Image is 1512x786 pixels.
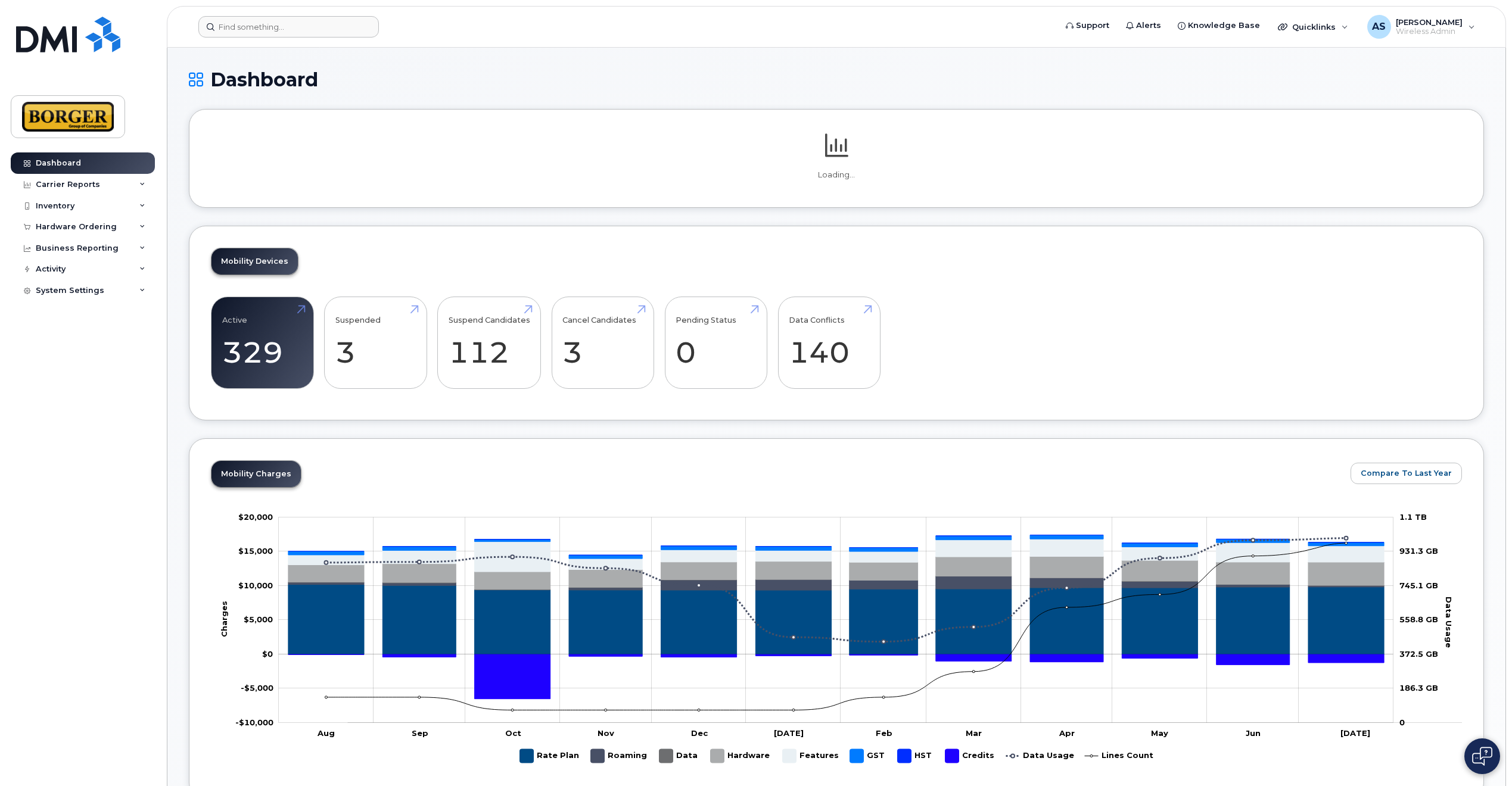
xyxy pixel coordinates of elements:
g: Data Usage [1006,744,1074,768]
tspan: $10,000 [238,581,273,590]
g: $0 [238,512,273,522]
tspan: Mar [966,728,982,738]
tspan: 372.5 GB [1399,649,1438,659]
tspan: Feb [876,728,892,738]
g: GST [850,744,886,768]
a: Suspended 3 [335,304,416,382]
g: Roaming [288,576,1384,590]
button: Compare To Last Year [1351,463,1462,484]
g: $0 [235,718,273,727]
g: Rate Plan [520,744,579,768]
tspan: 558.8 GB [1399,615,1438,624]
tspan: 1.1 TB [1399,512,1427,522]
g: Legend [520,744,1153,768]
tspan: Sep [412,728,428,738]
g: $0 [244,615,273,624]
g: Data [659,744,699,768]
g: Credits [945,744,994,768]
tspan: Nov [598,728,614,738]
g: Roaming [591,744,648,768]
tspan: 0 [1399,718,1405,727]
g: $0 [238,581,273,590]
tspan: Apr [1059,728,1075,738]
tspan: Data Usage [1444,597,1454,648]
tspan: [DATE] [1340,728,1370,738]
tspan: Jun [1246,728,1261,738]
g: $0 [238,546,273,556]
tspan: Charges [219,601,229,637]
tspan: [DATE] [774,728,804,738]
a: Suspend Candidates 112 [449,304,530,382]
a: Data Conflicts 140 [789,304,869,382]
g: $0 [241,683,273,693]
img: Open chat [1472,747,1492,766]
a: Active 329 [222,304,303,382]
g: Hardware [288,557,1384,589]
tspan: 931.3 GB [1399,546,1438,556]
a: Pending Status 0 [676,304,756,382]
g: Lines Count [1085,744,1153,768]
a: Mobility Charges [211,461,301,487]
tspan: $20,000 [238,512,273,522]
h1: Dashboard [189,69,1484,90]
tspan: May [1151,728,1168,738]
tspan: 745.1 GB [1399,581,1438,590]
tspan: Aug [317,728,335,738]
span: Compare To Last Year [1361,467,1452,479]
tspan: $15,000 [238,546,273,556]
a: Mobility Devices [211,248,298,275]
tspan: 186.3 GB [1399,683,1438,693]
a: Cancel Candidates 3 [562,304,643,382]
g: HST [898,744,934,768]
g: Features [288,539,1384,572]
tspan: -$10,000 [235,718,273,727]
tspan: Oct [505,728,521,738]
g: Hardware [711,744,771,768]
tspan: $0 [262,649,273,659]
tspan: $5,000 [244,615,273,624]
g: Features [783,744,839,768]
tspan: Dec [691,728,708,738]
g: Rate Plan [288,585,1384,654]
p: Loading... [211,170,1462,180]
tspan: -$5,000 [241,683,273,693]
